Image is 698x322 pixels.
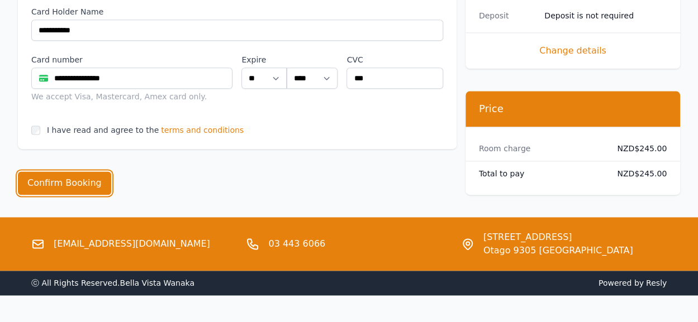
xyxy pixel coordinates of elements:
[18,171,111,195] button: Confirm Booking
[31,6,443,17] label: Card Holder Name
[479,143,601,154] dt: Room charge
[479,168,601,179] dt: Total to pay
[346,54,443,65] label: CVC
[479,102,667,116] h3: Price
[610,168,667,179] dd: NZD$245.00
[354,277,667,289] span: Powered by
[479,44,667,57] span: Change details
[268,237,325,251] a: 03 443 6066
[31,54,232,65] label: Card number
[610,143,667,154] dd: NZD$245.00
[483,244,633,257] span: Otago 9305 [GEOGRAPHIC_DATA]
[483,230,633,244] span: [STREET_ADDRESS]
[241,54,287,65] label: Expire
[479,10,535,21] dt: Deposit
[47,126,159,134] label: I have read and agree to the
[646,278,667,287] a: Resly
[161,124,244,136] span: terms and conditions
[31,278,194,287] span: ⓒ All Rights Reserved. Bella Vista Wanaka
[544,10,667,21] dd: Deposit is not required
[287,54,338,65] label: .
[54,237,210,251] a: [EMAIL_ADDRESS][DOMAIN_NAME]
[31,91,232,102] div: We accept Visa, Mastercard, Amex card only.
